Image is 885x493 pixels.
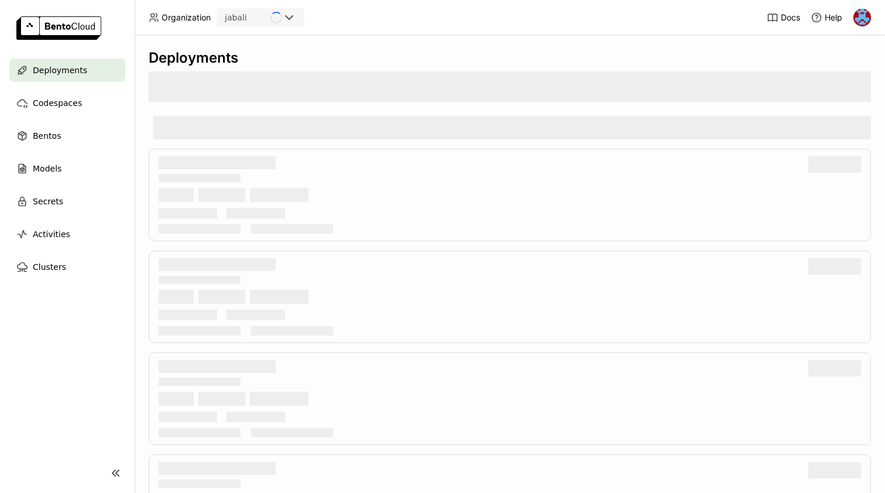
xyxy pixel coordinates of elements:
[811,12,842,23] div: Help
[825,12,842,23] span: Help
[33,129,61,143] span: Bentos
[33,194,63,208] span: Secrets
[781,12,800,23] span: Docs
[162,12,211,23] span: Organization
[16,16,101,40] img: logo
[9,222,125,246] a: Activities
[149,49,871,67] div: Deployments
[853,9,871,26] img: Sasha Azad
[9,190,125,213] a: Secrets
[767,12,800,23] a: Docs
[33,162,61,176] span: Models
[225,12,247,23] div: jabali
[33,227,70,241] span: Activities
[248,12,249,24] input: Selected jabali.
[9,157,125,180] a: Models
[33,63,87,77] span: Deployments
[33,96,82,110] span: Codespaces
[9,255,125,279] a: Clusters
[33,260,66,274] span: Clusters
[9,124,125,148] a: Bentos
